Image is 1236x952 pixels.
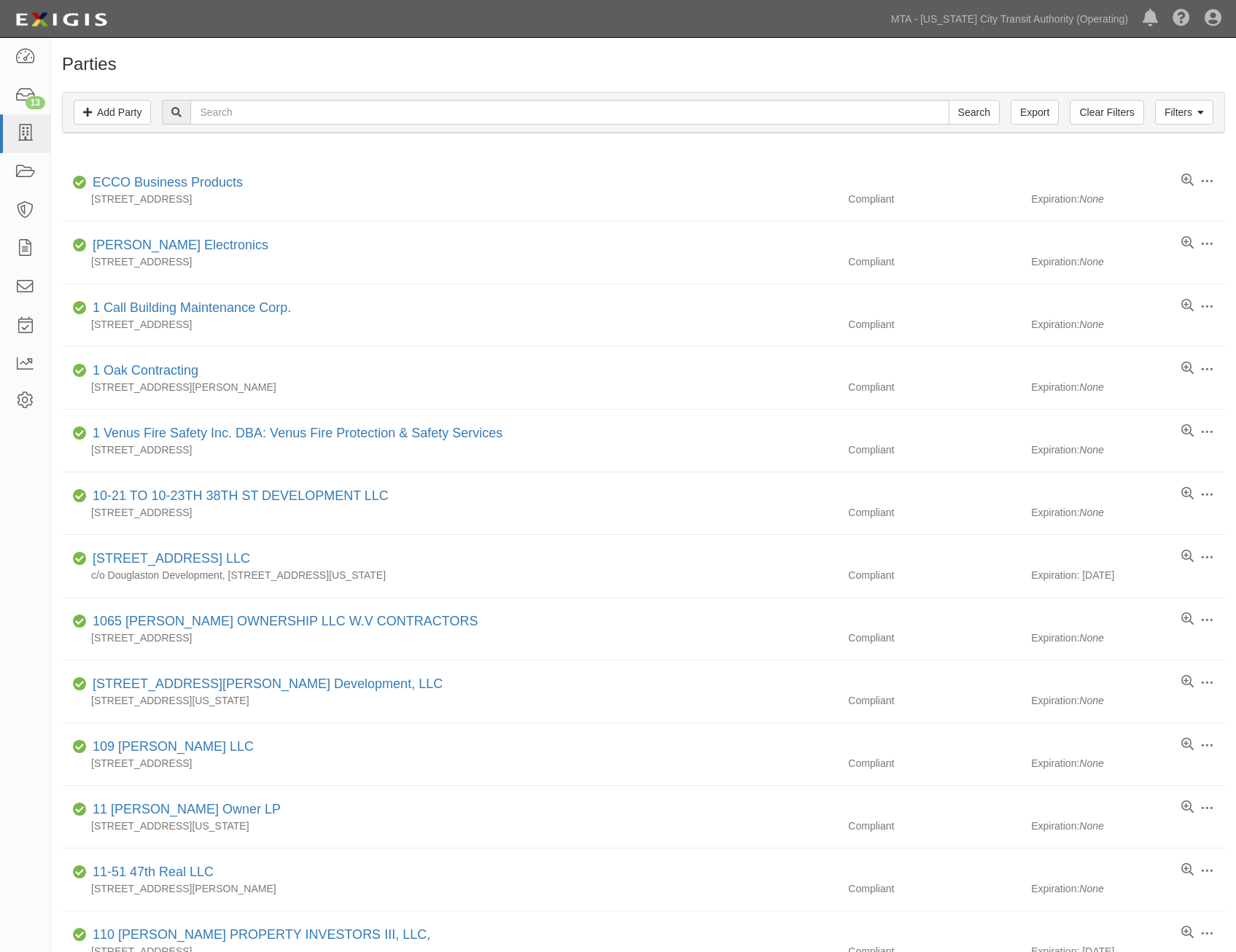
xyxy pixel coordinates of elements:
i: Compliant [73,805,87,815]
div: Expiration: [1031,631,1225,645]
div: Expiration: [DATE] [1031,568,1225,582]
div: Compliant [837,881,1031,896]
a: View results summary [1181,424,1194,439]
i: Compliant [73,366,87,376]
a: MTA - [US_STATE] City Transit Authority (Operating) [884,4,1135,34]
a: [STREET_ADDRESS][PERSON_NAME] Development, LLC [93,676,443,691]
div: Compliant [837,568,1031,582]
div: Compliant [837,631,1031,645]
div: 13 [26,96,45,109]
div: 110 WILLIAM PROPERTY INVESTORS III, LLC, [87,926,430,945]
div: 108 Chambers Street Development, LLC [87,675,443,694]
div: [STREET_ADDRESS] [62,192,837,206]
a: 1 Call Building Maintenance Corp. [93,300,291,315]
i: Compliant [73,178,87,188]
a: 10-21 TO 10-23TH 38TH ST DEVELOPMENT LLC [93,488,389,503]
i: Compliant [73,554,87,564]
i: Compliant [73,241,87,251]
div: Expiration: [1031,693,1225,708]
a: 109 [PERSON_NAME] LLC [93,739,254,754]
div: Compliant [837,317,1031,332]
div: Expiration: [1031,881,1225,896]
a: Clear Filters [1070,100,1143,125]
div: [STREET_ADDRESS][US_STATE] [62,819,837,833]
i: None [1079,319,1103,330]
a: Add Party [74,100,151,125]
a: View results summary [1181,612,1194,627]
div: Compliant [837,192,1031,206]
a: Export [1011,100,1059,125]
input: Search [949,100,1000,125]
div: [STREET_ADDRESS] [62,631,837,645]
a: View results summary [1181,863,1194,878]
div: Expiration: [1031,442,1225,457]
i: None [1079,820,1103,832]
div: Compliant [837,254,1031,269]
a: View results summary [1181,236,1194,251]
img: Logo [11,7,112,33]
div: 1 Call Building Maintenance Corp. [87,299,291,318]
div: Expiration: [1031,819,1225,833]
i: Compliant [73,429,87,439]
i: Compliant [73,679,87,690]
div: 10-21 TO 10-23TH 38TH ST DEVELOPMENT LLC [87,487,389,506]
div: 1065 FULTON OWNERSHIP LLC W.V CONTRACTORS [87,612,478,631]
i: None [1079,632,1103,644]
div: [STREET_ADDRESS] [62,254,837,269]
a: 1 Oak Contracting [93,363,198,378]
div: Expiration: [1031,756,1225,770]
div: 11-51 47th Real LLC [87,863,214,882]
div: ECCO Business Products [87,173,243,192]
div: Expiration: [1031,317,1225,332]
div: 1 Oak Contracting [87,362,198,381]
a: [PERSON_NAME] Electronics [93,238,268,252]
div: Henry Brothers Electronics [87,236,268,255]
a: View results summary [1181,487,1194,502]
div: Compliant [837,505,1031,520]
div: [STREET_ADDRESS] [62,756,837,770]
i: None [1079,757,1103,769]
i: Compliant [73,867,87,878]
i: None [1079,193,1103,205]
div: Compliant [837,693,1031,708]
a: View results summary [1181,299,1194,313]
div: Expiration: [1031,380,1225,394]
i: Compliant [73,742,87,752]
a: View results summary [1181,173,1194,188]
div: [STREET_ADDRESS] [62,505,837,520]
i: None [1079,381,1103,393]
div: [STREET_ADDRESS][PERSON_NAME] [62,881,837,896]
h1: Parties [62,55,1225,74]
div: 1065 Atlantic Avenue LLC [87,550,250,569]
a: View results summary [1181,800,1194,815]
div: 109 Montgomery LLC [87,738,254,757]
i: Compliant [73,617,87,627]
i: None [1079,695,1103,706]
div: c/o Douglaston Development, [STREET_ADDRESS][US_STATE] [62,568,837,582]
div: [STREET_ADDRESS] [62,442,837,457]
a: 110 [PERSON_NAME] PROPERTY INVESTORS III, LLC, [93,927,430,942]
i: None [1079,444,1103,456]
a: View results summary [1181,926,1194,940]
a: 1 Venus Fire Safety Inc. DBA: Venus Fire Protection & Safety Services [93,426,502,440]
i: Help Center - Complianz [1173,10,1190,28]
a: Filters [1155,100,1213,125]
i: None [1079,883,1103,894]
i: Compliant [73,303,87,313]
div: Expiration: [1031,505,1225,520]
i: None [1079,507,1103,518]
i: None [1079,256,1103,268]
div: Compliant [837,380,1031,394]
div: Expiration: [1031,254,1225,269]
div: Expiration: [1031,192,1225,206]
i: Compliant [73,930,87,940]
div: Compliant [837,819,1031,833]
a: View results summary [1181,550,1194,564]
i: Compliant [73,491,87,502]
div: [STREET_ADDRESS][US_STATE] [62,693,837,708]
a: 11 [PERSON_NAME] Owner LP [93,802,281,816]
div: Compliant [837,442,1031,457]
a: View results summary [1181,362,1194,376]
a: ECCO Business Products [93,175,243,190]
a: [STREET_ADDRESS] LLC [93,551,250,566]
